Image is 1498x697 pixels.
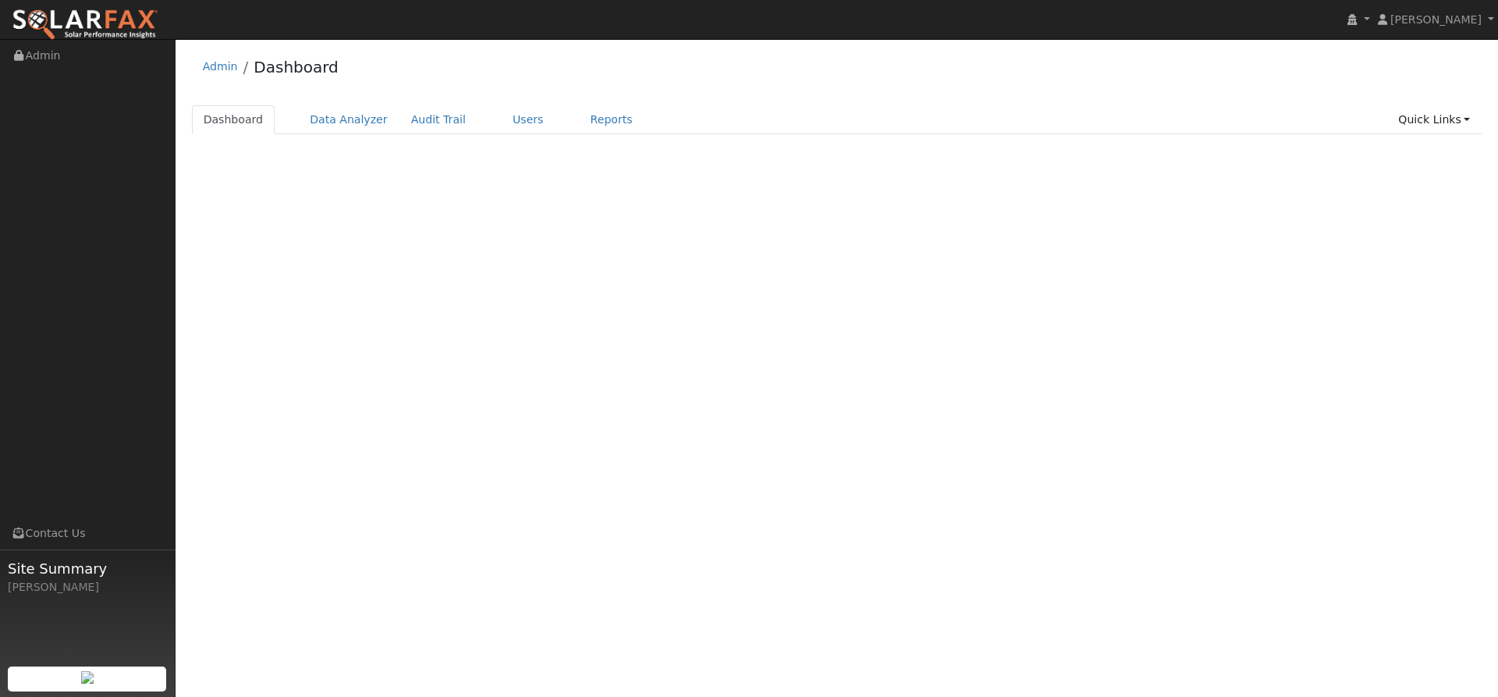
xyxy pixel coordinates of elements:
a: Dashboard [192,105,275,134]
a: Admin [203,60,238,73]
span: Site Summary [8,558,167,579]
span: [PERSON_NAME] [1390,13,1482,26]
img: retrieve [81,671,94,684]
div: [PERSON_NAME] [8,579,167,596]
a: Audit Trail [399,105,477,134]
img: SolarFax [12,9,158,41]
a: Dashboard [254,58,339,76]
a: Reports [579,105,644,134]
a: Quick Links [1386,105,1482,134]
a: Users [501,105,556,134]
a: Data Analyzer [298,105,399,134]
